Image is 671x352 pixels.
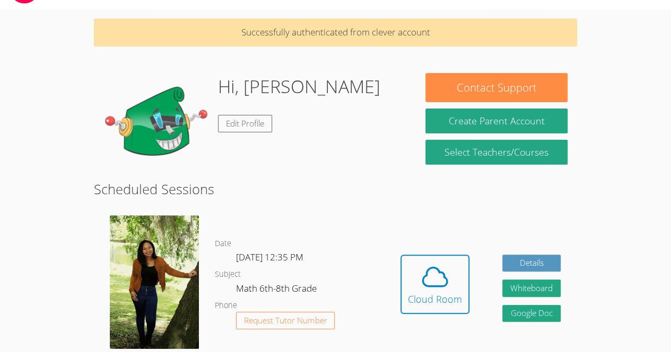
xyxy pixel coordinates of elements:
h1: Hi, [PERSON_NAME] [218,73,380,100]
h2: Scheduled Sessions [94,179,577,199]
dd: Math 6th-8th Grade [236,281,319,299]
a: Select Teachers/Courses [425,140,567,165]
img: avatar.png [110,215,199,349]
button: Create Parent Account [425,109,567,133]
button: Request Tutor Number [236,312,335,329]
button: Contact Support [425,73,567,102]
span: [DATE] 12:35 PM [236,251,303,263]
button: Whiteboard [502,279,561,297]
p: Successfully authenticated from clever account [94,19,577,47]
img: default.png [103,73,210,179]
a: Google Doc [502,305,561,322]
div: Cloud Room [408,292,462,306]
dt: Phone [215,299,237,312]
a: Edit Profile [218,115,272,132]
dt: Subject [215,268,241,281]
dt: Date [215,237,231,250]
button: Cloud Room [400,255,469,314]
span: Request Tutor Number [244,317,327,324]
a: Details [502,255,561,272]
